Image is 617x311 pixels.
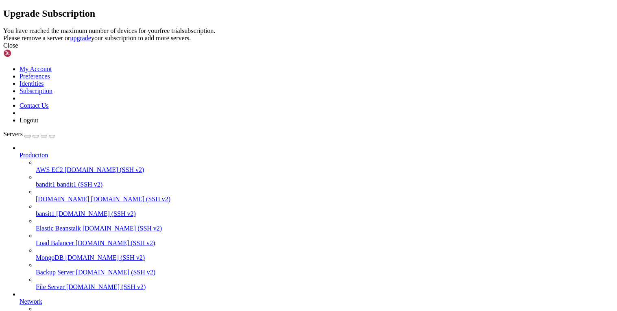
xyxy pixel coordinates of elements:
span: [DOMAIN_NAME] (SSH v2) [66,283,146,290]
span: Network [20,298,42,305]
x-row: | [3,76,512,84]
a: Contact Us [20,102,49,109]
span: [DOMAIN_NAME] (SSH v2) [91,196,171,202]
span: Elastic Beanstalk [36,225,81,232]
span: [DOMAIN_NAME] (SSH v2) [76,269,156,276]
x-row: | | |_) | (_| | | | | (_| | | |_ [3,33,512,40]
a: upgrade [70,35,91,41]
span: bandit1 [36,181,55,188]
a: Identities [20,80,44,87]
li: [DOMAIN_NAME] [DOMAIN_NAME] (SSH v2) [36,188,614,203]
span: Load Balancer [36,239,74,246]
a: AWS EC2 [DOMAIN_NAME] (SSH v2) [36,166,614,174]
a: Load Balancer [DOMAIN_NAME] (SSH v2) [36,239,614,247]
a: My Account [20,65,52,72]
a: MongoDB [DOMAIN_NAME] (SSH v2) [36,254,614,261]
a: File Server [DOMAIN_NAME] (SSH v2) [36,283,614,291]
x-row: -- Pre-authentication banner message from server: ---------------------------- [3,3,512,11]
a: Elastic Beanstalk [DOMAIN_NAME] (SSH v2) [36,225,614,232]
x-row: | | '_ \ / _` | '_ \ / _` | | __| [3,25,512,33]
img: Shellngn [3,49,50,57]
li: Backup Server [DOMAIN_NAME] (SSH v2) [36,261,614,276]
li: bandit1 bandit1 (SSH v2) [36,174,614,188]
span: [DOMAIN_NAME] (SSH v2) [65,166,144,173]
span: AWS EC2 [36,166,63,173]
x-row: | |_.__/ \__,_|_| |_|\__,_|_|\__| [3,40,512,47]
span: bandit1 (SSH v2) [57,181,102,188]
a: [DOMAIN_NAME] [DOMAIN_NAME] (SSH v2) [36,196,614,203]
span: File Server [36,283,65,290]
li: File Server [DOMAIN_NAME] (SSH v2) [36,276,614,291]
x-row: | This is an OverTheWire game server. [3,62,512,69]
a: Subscription [20,87,52,94]
li: Elastic Beanstalk [DOMAIN_NAME] (SSH v2) [36,217,614,232]
span: MongoDB [36,254,63,261]
li: bansit1 [DOMAIN_NAME] (SSH v2) [36,203,614,217]
a: Network [20,298,614,305]
x-row: | _ _ _ _ [3,11,512,18]
a: bansit1 [DOMAIN_NAME] (SSH v2) [36,210,614,217]
x-row: Access denied [3,98,512,106]
li: Production [20,144,614,291]
a: Preferences [20,73,50,80]
x-row: -- End of banner message from server ----------------------------------------- [3,91,512,98]
span: [DOMAIN_NAME] (SSH v2) [65,254,145,261]
li: AWS EC2 [DOMAIN_NAME] (SSH v2) [36,159,614,174]
a: Production [20,152,614,159]
span: [DOMAIN_NAME] (SSH v2) [83,225,162,232]
span: Production [20,152,48,159]
div: You have reached the maximum number of devices for your free trial subscription. Please remove a ... [3,27,614,42]
x-row: | [3,54,512,62]
span: bansit1 [36,210,55,217]
a: Servers [3,130,55,137]
span: Servers [3,130,23,137]
li: Load Balancer [DOMAIN_NAME] (SSH v2) [36,232,614,247]
x-row: | backend: [PERSON_NAME]-1 [3,84,512,91]
span: [DOMAIN_NAME] (SSH v2) [56,210,136,217]
a: Logout [20,117,38,124]
x-row: [EMAIL_ADDRESS][DOMAIN_NAME]'s password: [3,106,512,113]
x-row: | | |__ __ _ _ __ __| (_) |_ [3,18,512,25]
a: bandit1 bandit1 (SSH v2) [36,181,614,188]
span: Backup Server [36,269,74,276]
x-row: | More information on [URL][DOMAIN_NAME] [3,69,512,76]
a: Backup Server [DOMAIN_NAME] (SSH v2) [36,269,614,276]
div: Close [3,42,614,49]
li: MongoDB [DOMAIN_NAME] (SSH v2) [36,247,614,261]
span: [DOMAIN_NAME] [36,196,89,202]
span: [DOMAIN_NAME] (SSH v2) [76,239,155,246]
div: (48, 14) [168,106,171,113]
x-row: | [3,47,512,54]
h2: Upgrade Subscription [3,8,614,19]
